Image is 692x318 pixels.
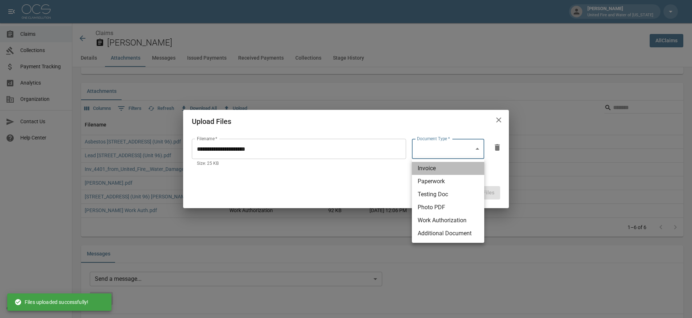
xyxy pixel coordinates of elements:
[412,175,484,188] li: Paperwork
[412,214,484,227] li: Work Authorization
[412,227,484,240] li: Additional Document
[412,201,484,214] li: Photo PDF
[412,188,484,201] li: Testing Doc
[412,162,484,175] li: Invoice
[14,296,88,309] div: Files uploaded successfully!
